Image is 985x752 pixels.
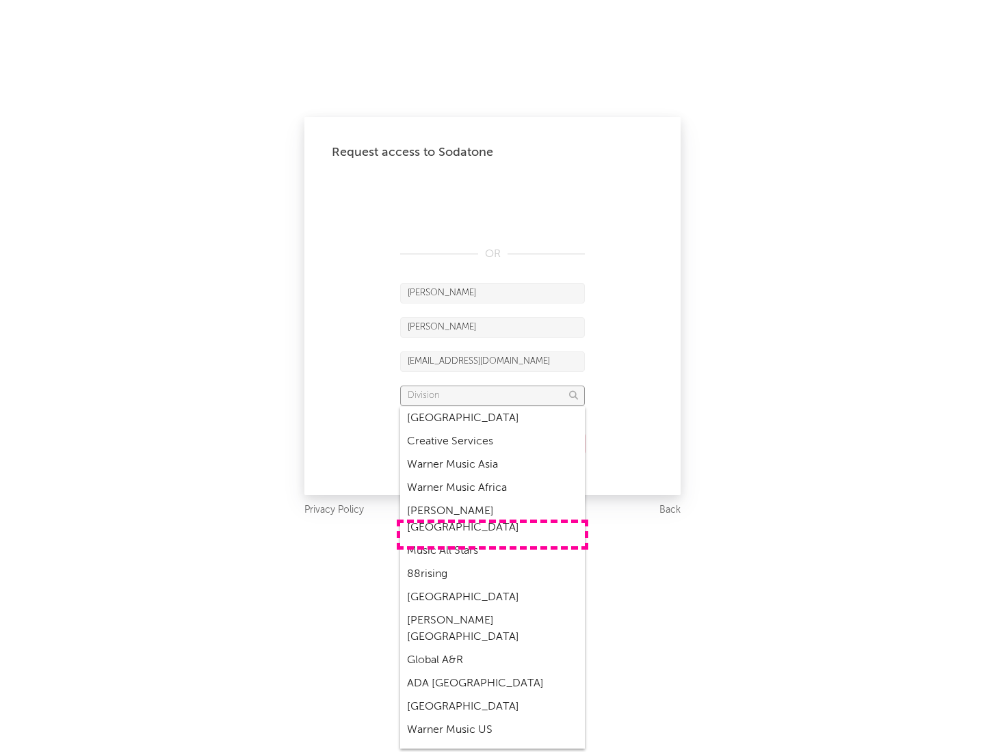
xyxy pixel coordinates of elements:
[400,539,585,563] div: Music All Stars
[659,502,681,519] a: Back
[332,144,653,161] div: Request access to Sodatone
[400,453,585,476] div: Warner Music Asia
[400,476,585,500] div: Warner Music Africa
[400,317,585,338] input: Last Name
[400,719,585,742] div: Warner Music US
[400,351,585,372] input: Email
[400,246,585,263] div: OR
[400,500,585,539] div: [PERSON_NAME] [GEOGRAPHIC_DATA]
[400,563,585,586] div: 88rising
[400,430,585,453] div: Creative Services
[400,386,585,406] input: Division
[304,502,364,519] a: Privacy Policy
[400,672,585,695] div: ADA [GEOGRAPHIC_DATA]
[400,695,585,719] div: [GEOGRAPHIC_DATA]
[400,586,585,609] div: [GEOGRAPHIC_DATA]
[400,609,585,649] div: [PERSON_NAME] [GEOGRAPHIC_DATA]
[400,407,585,430] div: [GEOGRAPHIC_DATA]
[400,649,585,672] div: Global A&R
[400,283,585,304] input: First Name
